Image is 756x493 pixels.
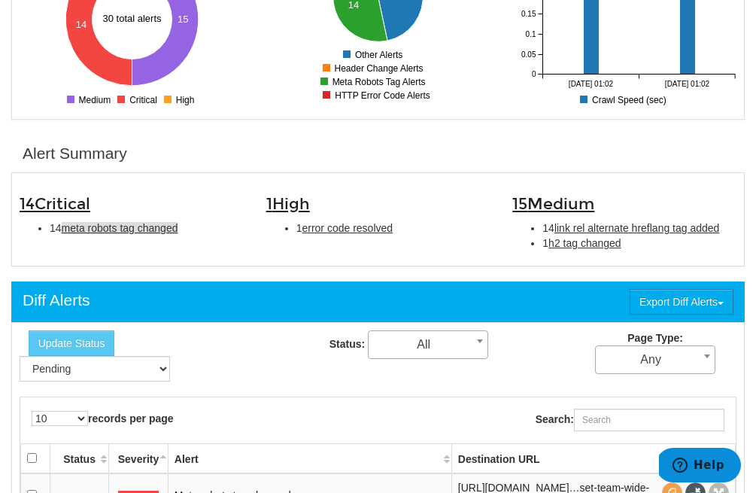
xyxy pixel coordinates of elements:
[23,289,90,312] div: Diff Alerts
[630,289,733,315] button: Export Diff Alerts
[595,345,715,374] span: Any
[451,443,735,473] th: Destination URL
[521,50,536,59] tspan: 0.05
[665,80,710,88] tspan: [DATE] 01:02
[329,338,365,350] strong: Status:
[526,30,536,38] tspan: 0.1
[542,236,736,251] li: 1
[50,221,244,236] li: 14
[532,70,536,78] tspan: 0
[32,411,88,426] select: records per page
[627,332,683,344] strong: Page Type:
[512,194,594,214] span: 15
[542,221,736,236] li: 14
[296,221,490,236] li: 1
[272,194,310,214] span: High
[50,443,109,473] th: Status: activate to sort column ascending
[521,10,536,18] tspan: 0.15
[109,443,169,473] th: Severity: activate to sort column descending
[23,142,127,165] div: Alert Summary
[20,194,90,214] span: 14
[102,13,162,24] text: 30 total alerts
[574,409,724,431] input: Search:
[569,80,614,88] tspan: [DATE] 01:02
[659,448,741,485] iframe: Opens a widget where you can find more information
[536,409,724,431] label: Search:
[554,222,719,234] span: link rel alternate hreflang tag added
[168,443,451,473] th: Alert: activate to sort column ascending
[368,330,488,359] span: All
[35,194,90,214] span: Critical
[302,222,393,234] span: error code resolved
[29,330,115,356] button: Update Status
[596,349,715,370] span: Any
[266,194,310,214] span: 1
[62,222,178,234] span: meta robots tag changed
[369,334,487,355] span: All
[527,194,594,214] span: Medium
[548,237,621,249] span: h2 tag changed
[32,411,174,426] label: records per page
